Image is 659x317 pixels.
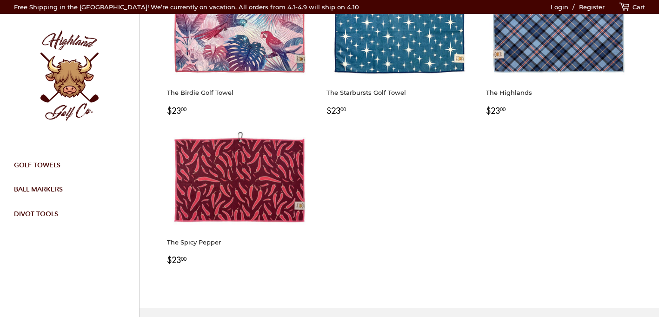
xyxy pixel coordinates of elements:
[486,88,632,98] p: The Highlands
[340,105,346,112] sup: 00
[14,2,359,12] p: Free Shipping in the [GEOGRAPHIC_DATA]! We’re currently on vacation. All orders from 4.1-4.9 will...
[579,3,605,11] a: Register
[7,177,125,201] a: Ball Markers
[326,88,472,98] p: The Starbursts Golf Towel
[167,254,186,265] small: $23
[167,131,313,231] img: The Spicy Pepper
[167,88,313,98] p: The Birdie Golf Towel
[181,255,186,262] sup: 00
[7,202,125,226] a: Divot Tools
[14,21,125,132] img: Highland Golf Co
[167,105,186,116] small: $23
[326,105,346,116] small: $23
[619,3,645,11] a: Cart
[570,3,577,11] span: /
[500,105,506,112] sup: 00
[167,238,313,247] p: The Spicy Pepper
[7,153,125,177] a: Golf Towels
[167,131,313,266] a: The Spicy Pepper The Spicy Pepper
[486,105,506,116] small: $23
[181,105,186,112] sup: 00
[551,3,568,11] a: Login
